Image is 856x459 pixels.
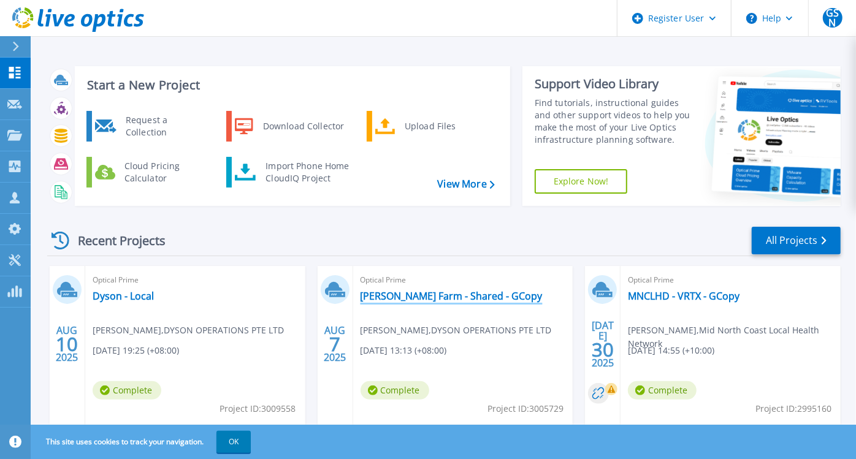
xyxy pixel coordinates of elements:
span: Project ID: 2995160 [755,402,831,415]
a: Request a Collection [86,111,212,142]
a: Cloud Pricing Calculator [86,157,212,188]
span: [PERSON_NAME] , DYSON OPERATIONS PTE LTD [361,324,552,337]
span: Complete [93,381,161,400]
span: Complete [361,381,429,400]
span: Project ID: 3005729 [487,402,564,415]
a: [PERSON_NAME] Farm - Shared - GCopy [361,290,543,302]
span: Optical Prime [93,273,298,287]
span: This site uses cookies to track your navigation. [34,431,251,453]
span: 10 [56,339,78,349]
div: Support Video Library [535,76,694,92]
a: All Projects [752,227,841,254]
span: Optical Prime [628,273,833,287]
a: Upload Files [367,111,492,142]
span: Optical Prime [361,273,566,287]
div: Cloud Pricing Calculator [118,160,209,184]
div: Find tutorials, instructional guides and other support videos to help you make the most of your L... [535,97,694,146]
span: [DATE] 19:25 (+08:00) [93,344,179,357]
span: [DATE] 14:55 (+10:00) [628,344,714,357]
div: Request a Collection [120,114,209,138]
div: Download Collector [257,114,350,138]
span: 30 [592,344,614,355]
div: AUG 2025 [323,322,346,366]
span: GSN [823,8,843,28]
span: [PERSON_NAME] , Mid North Coast Local Health Network [628,324,841,351]
a: Download Collector [226,111,352,142]
span: [PERSON_NAME] , DYSON OPERATIONS PTE LTD [93,324,284,337]
div: Recent Projects [47,226,182,256]
button: OK [216,431,251,453]
span: 7 [329,339,340,349]
span: Project ID: 3009558 [220,402,296,415]
a: Explore Now! [535,169,628,194]
div: Upload Files [399,114,489,138]
div: Import Phone Home CloudIQ Project [259,160,355,184]
span: Complete [628,381,697,400]
h3: Start a New Project [87,78,494,92]
a: View More [437,178,494,190]
a: MNCLHD - VRTX - GCopy [628,290,739,302]
div: [DATE] 2025 [591,322,614,366]
span: [DATE] 13:13 (+08:00) [361,344,447,357]
a: Dyson - Local [93,290,154,302]
div: AUG 2025 [55,322,78,366]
